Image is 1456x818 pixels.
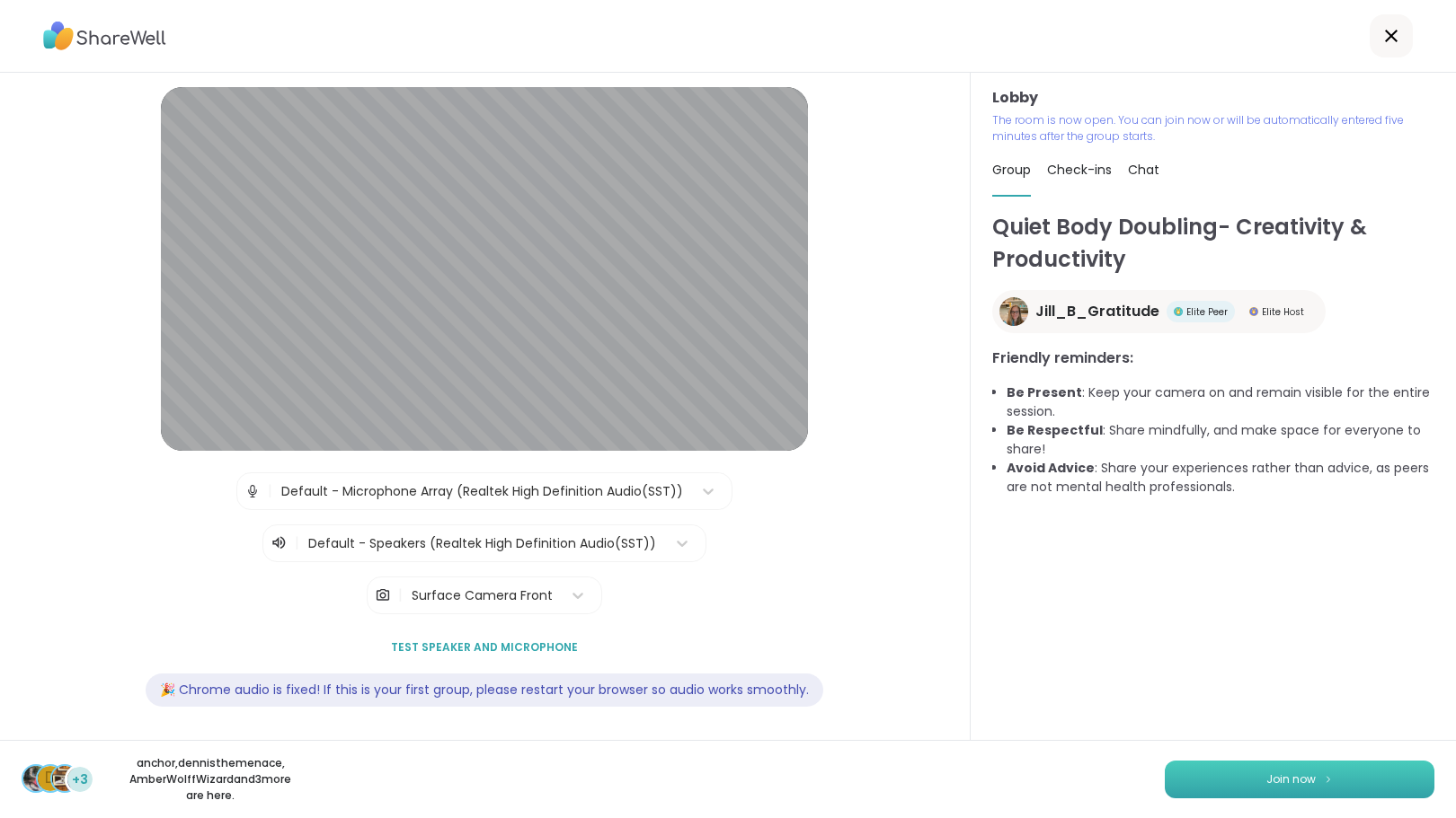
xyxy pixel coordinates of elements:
[375,577,391,613] img: Camera
[295,532,299,554] span: |
[992,161,1031,179] span: Group
[992,211,1434,276] h1: Quiet Body Doubling- Creativity & Productivity
[1323,774,1334,784] img: ShareWell Logomark
[1007,383,1082,401] b: Be Present
[1007,421,1434,459] li: : Share mindfully, and make space for everyone to share!
[72,770,88,789] span: +3
[1128,161,1159,179] span: Chat
[1165,761,1434,798] button: Join now
[1007,459,1095,477] b: Avoid Advice
[1249,307,1258,316] img: Elite Host
[23,766,49,791] img: anchor
[1007,383,1434,421] li: : Keep your camera on and remain visible for the entire session.
[999,297,1028,326] img: Jill_B_Gratitude
[412,586,553,605] div: Surface Camera Front
[268,473,272,509] span: |
[1186,305,1228,319] span: Elite Peer
[1007,459,1434,497] li: : Share your experiences rather than advice, as peers are not mental health professionals.
[1174,307,1183,316] img: Elite Peer
[1047,161,1112,179] span: Check-ins
[992,290,1326,333] a: Jill_B_GratitudeJill_B_GratitudeElite PeerElite PeerElite HostElite Host
[992,112,1434,145] p: The room is now open. You can join now or will be automatically entered five minutes after the gr...
[1007,421,1103,439] b: Be Respectful
[146,673,823,707] div: 🎉 Chrome audio is fixed! If this is your first group, please restart your browser so audio works ...
[110,755,311,804] p: anchor , dennisthemenace , AmberWolffWizard and 3 more are here.
[281,482,683,501] div: Default - Microphone Array (Realtek High Definition Audio(SST))
[992,87,1434,109] h3: Lobby
[244,473,261,509] img: Microphone
[43,15,166,57] img: ShareWell Logo
[1035,301,1159,322] span: Jill_B_Gratitude
[52,766,77,791] img: AmberWolffWizard
[1266,771,1316,787] span: Join now
[1262,305,1304,319] span: Elite Host
[384,629,585,666] button: Test speaker and microphone
[398,577,403,613] span: |
[45,767,56,790] span: d
[992,347,1434,369] h3: Friendly reminders:
[391,639,578,655] span: Test speaker and microphone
